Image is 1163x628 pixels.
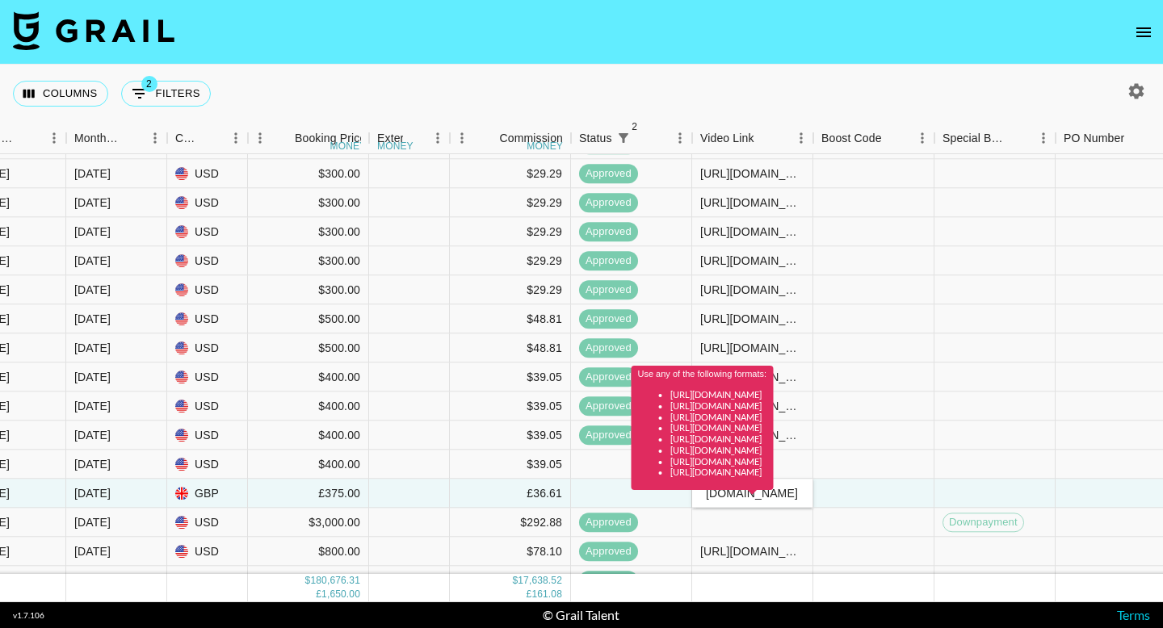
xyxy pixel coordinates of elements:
[201,127,224,149] button: Sort
[821,123,882,154] div: Boost Code
[74,253,111,269] div: Oct '25
[167,450,248,479] div: USD
[66,123,167,154] div: Month Due
[1127,16,1160,48] button: open drawer
[579,312,638,327] span: approved
[248,247,369,276] div: $300.00
[579,195,638,211] span: approved
[377,141,414,151] div: money
[272,127,295,149] button: Sort
[450,218,571,247] div: $29.29
[248,189,369,218] div: $300.00
[527,141,563,151] div: money
[700,311,804,327] div: https://www.tiktok.com/@ava_leeigh/video/7557045709325831479?_r=1&_t=ZT-90FLghXYYak
[121,81,211,107] button: Show filters
[670,389,767,400] li: [URL][DOMAIN_NAME]
[499,123,563,154] div: Commission
[934,123,1056,154] div: Special Booking Type
[403,127,426,149] button: Sort
[527,588,532,601] div: £
[670,400,767,412] li: [URL][DOMAIN_NAME]
[248,421,369,450] div: $400.00
[668,126,692,150] button: Menu
[754,127,777,149] button: Sort
[450,509,571,538] div: $292.88
[74,195,111,211] div: Oct '25
[450,305,571,334] div: $48.81
[167,123,248,154] div: Currency
[670,422,767,433] li: [URL][DOMAIN_NAME]
[167,334,248,363] div: USD
[74,398,111,414] div: Oct '25
[450,276,571,305] div: $29.29
[42,126,66,150] button: Menu
[700,224,804,240] div: https://www.tiktok.com/@.elliebarker/video/7557087238677482807?_r=1&_t=ZT-90FXvJ9s434
[330,141,367,151] div: money
[1009,127,1031,149] button: Sort
[450,450,571,479] div: $39.05
[248,450,369,479] div: $400.00
[248,218,369,247] div: $300.00
[789,126,813,150] button: Menu
[426,126,450,150] button: Menu
[141,76,157,92] span: 2
[167,538,248,567] div: USD
[321,588,360,601] div: 1,650.00
[450,538,571,567] div: $78.10
[670,445,767,456] li: [URL][DOMAIN_NAME]
[248,276,369,305] div: $300.00
[167,160,248,189] div: USD
[248,126,272,150] button: Menu
[143,126,167,150] button: Menu
[167,567,248,596] div: USD
[512,574,518,588] div: $
[910,126,934,150] button: Menu
[167,276,248,305] div: USD
[579,123,612,154] div: Status
[700,253,804,269] div: https://www.tiktok.com/@.elliebarker/video/7558197662588210445?_r=1&_t=ZT-90KcrBNjQuk
[700,195,804,211] div: https://www.tiktok.com/@.elliebarker/video/7556413013981400375?_r=1&_t=ZT-90CSPxdDedJ
[13,610,44,621] div: v 1.7.106
[74,224,111,240] div: Oct '25
[943,123,1009,154] div: Special Booking Type
[882,127,905,149] button: Sort
[167,392,248,421] div: USD
[74,456,111,472] div: Oct '25
[670,412,767,423] li: [URL][DOMAIN_NAME]
[248,538,369,567] div: $800.00
[316,588,321,601] div: £
[248,479,369,509] div: £375.00
[450,421,571,450] div: $39.05
[450,334,571,363] div: $48.81
[248,392,369,421] div: $400.00
[167,247,248,276] div: USD
[700,572,804,588] div: https://www.tiktok.com/@hunter__workman/video/7558923110968282382?_r=1&_t=ZT-90O3YWoQMR5
[477,127,499,149] button: Sort
[1031,126,1056,150] button: Menu
[692,123,813,154] div: Video Link
[670,456,767,467] li: [URL][DOMAIN_NAME]
[700,543,804,559] div: https://www.tiktok.com/@hunter__workman/video/7559300357923327246?_r=1&_t=ZT-90Pfs3QhBWw
[305,574,311,588] div: $
[700,340,804,356] div: https://www.tiktok.com/@ava_leeigh/video/7556333222532058423?_r=1&_t=ZT-90C5PRwQXDq
[450,160,571,189] div: $29.29
[248,305,369,334] div: $500.00
[579,370,638,385] span: approved
[74,311,111,327] div: Oct '25
[13,11,174,50] img: Grail Talent
[450,392,571,421] div: $39.05
[167,218,248,247] div: USD
[295,123,366,154] div: Booking Price
[450,479,571,509] div: £36.61
[167,189,248,218] div: USD
[579,166,638,182] span: approved
[74,369,111,385] div: Oct '25
[943,515,1023,530] span: Downpayment
[310,574,360,588] div: 180,676.31
[167,363,248,392] div: USD
[518,574,562,588] div: 17,638.52
[579,399,638,414] span: approved
[120,127,143,149] button: Sort
[612,127,635,149] div: 2 active filters
[700,165,804,182] div: https://www.tiktok.com/@.elliebarker/video/7558630677386661134?_r=1&_t=ZT-90MblXaldNX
